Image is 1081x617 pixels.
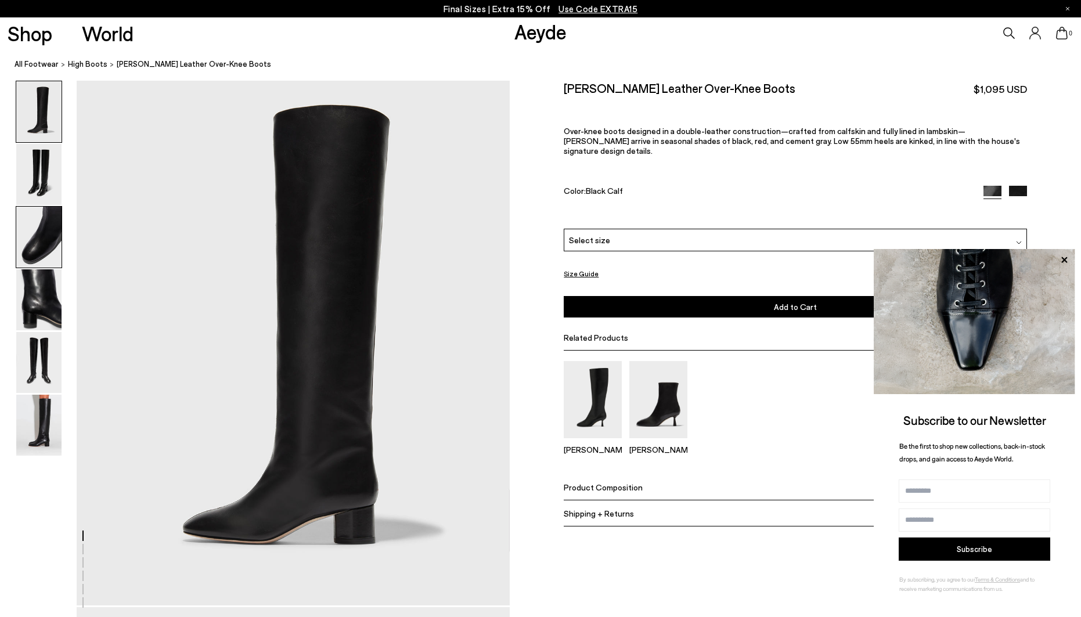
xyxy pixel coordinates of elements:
span: Shipping + Returns [564,508,634,518]
img: Willa Leather Over-Knee Boots - Image 5 [16,332,62,393]
span: Subscribe to our Newsletter [903,413,1046,427]
img: Willa Leather Over-Knee Boots - Image 6 [16,395,62,456]
span: Select size [569,234,610,246]
p: [PERSON_NAME] [629,445,687,454]
span: High Boots [68,59,107,68]
p: [PERSON_NAME] [564,445,622,454]
span: Be the first to shop new collections, back-in-stock drops, and gain access to Aeyde World. [899,442,1045,463]
a: Aeyde [514,19,567,44]
div: Color: [564,186,968,199]
img: ca3f721fb6ff708a270709c41d776025.jpg [874,249,1075,394]
a: 0 [1056,27,1068,39]
p: Final Sizes | Extra 15% Off [444,2,638,16]
a: World [82,23,134,44]
a: High Boots [68,58,107,70]
a: Terms & Conditions [975,576,1020,583]
a: Catherine High Sock Boots [PERSON_NAME] [564,430,622,454]
span: Black Calf [586,186,623,196]
h2: [PERSON_NAME] Leather Over-Knee Boots [564,81,795,95]
span: Add to Cart [774,302,817,312]
button: Size Guide [564,266,599,281]
img: svg%3E [1016,239,1022,245]
span: By subscribing, you agree to our [899,576,975,583]
span: $1,095 USD [974,82,1027,96]
img: Willa Leather Over-Knee Boots - Image 2 [16,144,62,205]
span: Related Products [564,333,628,342]
span: [PERSON_NAME] Leather Over-Knee Boots [117,58,271,70]
a: All Footwear [15,58,59,70]
img: Willa Leather Over-Knee Boots - Image 3 [16,207,62,268]
img: Dorothy Soft Sock Boots [629,361,687,438]
span: Product Composition [564,482,643,492]
img: Willa Leather Over-Knee Boots - Image 1 [16,81,62,142]
p: Over-knee boots designed in a double-leather construction—crafted from calfskin and fully lined i... [564,126,1027,156]
a: Dorothy Soft Sock Boots [PERSON_NAME] [629,430,687,454]
button: Subscribe [899,537,1050,561]
span: Navigate to /collections/ss25-final-sizes [558,3,637,14]
button: Add to Cart [564,296,1027,317]
nav: breadcrumb [15,49,1081,81]
span: 0 [1068,30,1073,37]
a: Shop [8,23,52,44]
img: Catherine High Sock Boots [564,361,622,438]
img: Willa Leather Over-Knee Boots - Image 4 [16,269,62,330]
